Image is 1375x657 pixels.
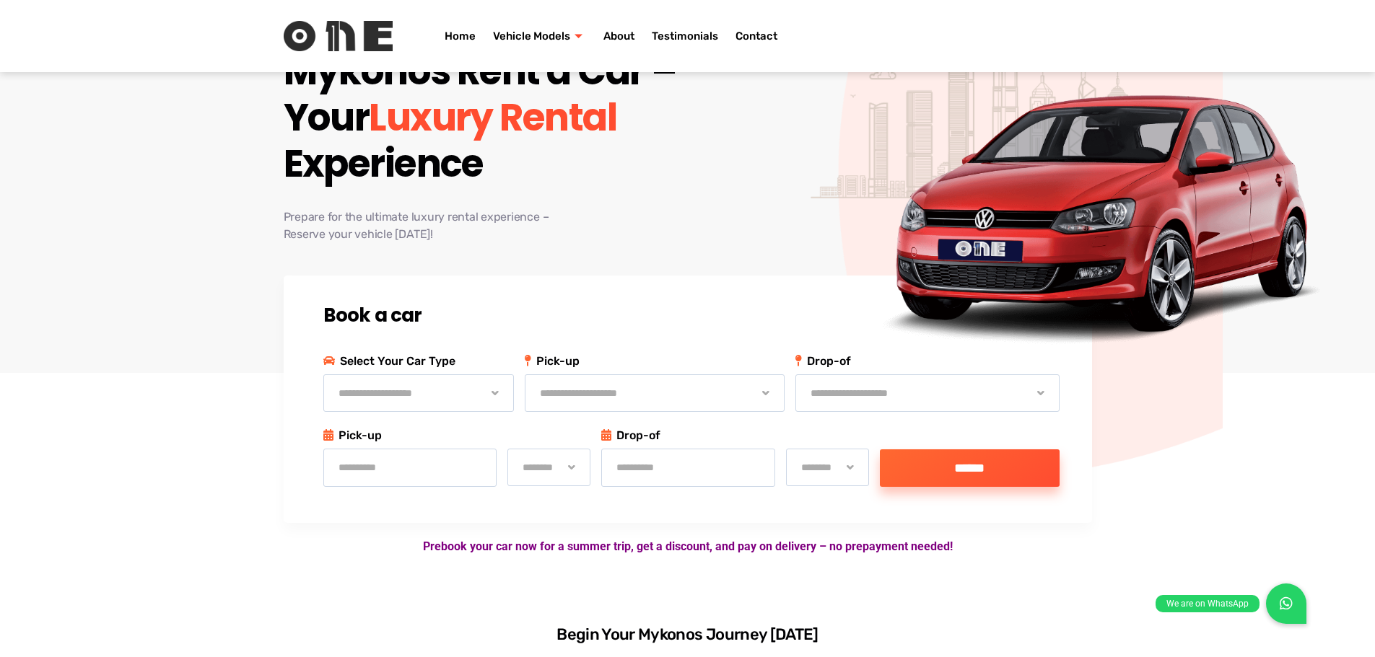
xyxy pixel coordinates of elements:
a: Testimonials [643,7,727,65]
a: We are on WhatsApp [1266,583,1306,624]
a: Contact [727,7,786,65]
span: Luxury Rental [369,94,616,141]
a: Home [436,7,484,65]
h1: Mykonos Rent a Car – Your Experience [284,48,709,187]
strong: Prebook your car now for a summer trip, get a discount, and pay on delivery – no prepayment needed! [423,539,953,553]
a: Vehicle Models [484,7,595,65]
p: Prepare for the ultimate luxury rental experience – Reserve your vehicle [DATE]! [284,208,709,243]
p: Pick-up [323,426,591,445]
span: Pick-up [525,352,785,371]
a: About [595,7,643,65]
img: One Rent a Car & Bike Banner Image [852,76,1346,357]
h2: Book a car [323,304,1060,327]
p: Select Your Car Type [323,352,514,371]
p: Drop-of [601,426,869,445]
div: We are on WhatsApp [1156,595,1260,612]
h3: Begin Your Mykonos Journey [DATE] [507,625,868,644]
img: Rent One Logo without Text [284,21,393,51]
